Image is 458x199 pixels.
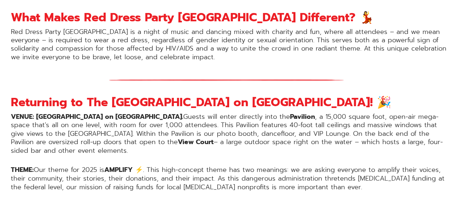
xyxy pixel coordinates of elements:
[11,166,447,191] p: Our theme for 2025 is . This high-concept theme has two meanings: we are asking everyone to ampli...
[290,112,315,122] strong: Pavilion
[11,165,34,175] strong: THEME:
[11,113,447,155] p: Guests will enter directly into the , a 15,000 square foot, open-air mega-space that's all on one...
[11,94,391,111] strong: Returning to The [GEOGRAPHIC_DATA] on [GEOGRAPHIC_DATA]! 🎉
[178,137,214,147] strong: View Court
[11,9,374,26] strong: What Makes Red Dress Party [GEOGRAPHIC_DATA] Different? 💃
[11,28,447,62] p: Red Dress Party [GEOGRAPHIC_DATA] is a night of music and dancing mixed with charity and fun, whe...
[104,165,143,175] strong: AMPLIFY ⚡️
[11,112,183,122] strong: VENUE: [GEOGRAPHIC_DATA] on [GEOGRAPHIC_DATA].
